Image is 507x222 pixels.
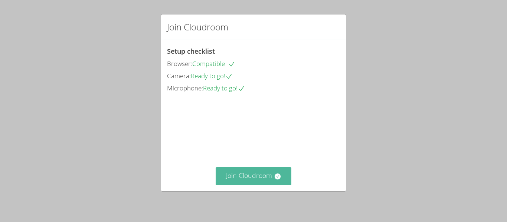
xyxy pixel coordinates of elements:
span: Setup checklist [167,47,215,56]
span: Ready to go! [203,84,245,92]
span: Compatible [192,59,235,68]
h2: Join Cloudroom [167,20,228,34]
button: Join Cloudroom [216,167,292,185]
span: Microphone: [167,84,203,92]
span: Browser: [167,59,192,68]
span: Ready to go! [191,72,233,80]
span: Camera: [167,72,191,80]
